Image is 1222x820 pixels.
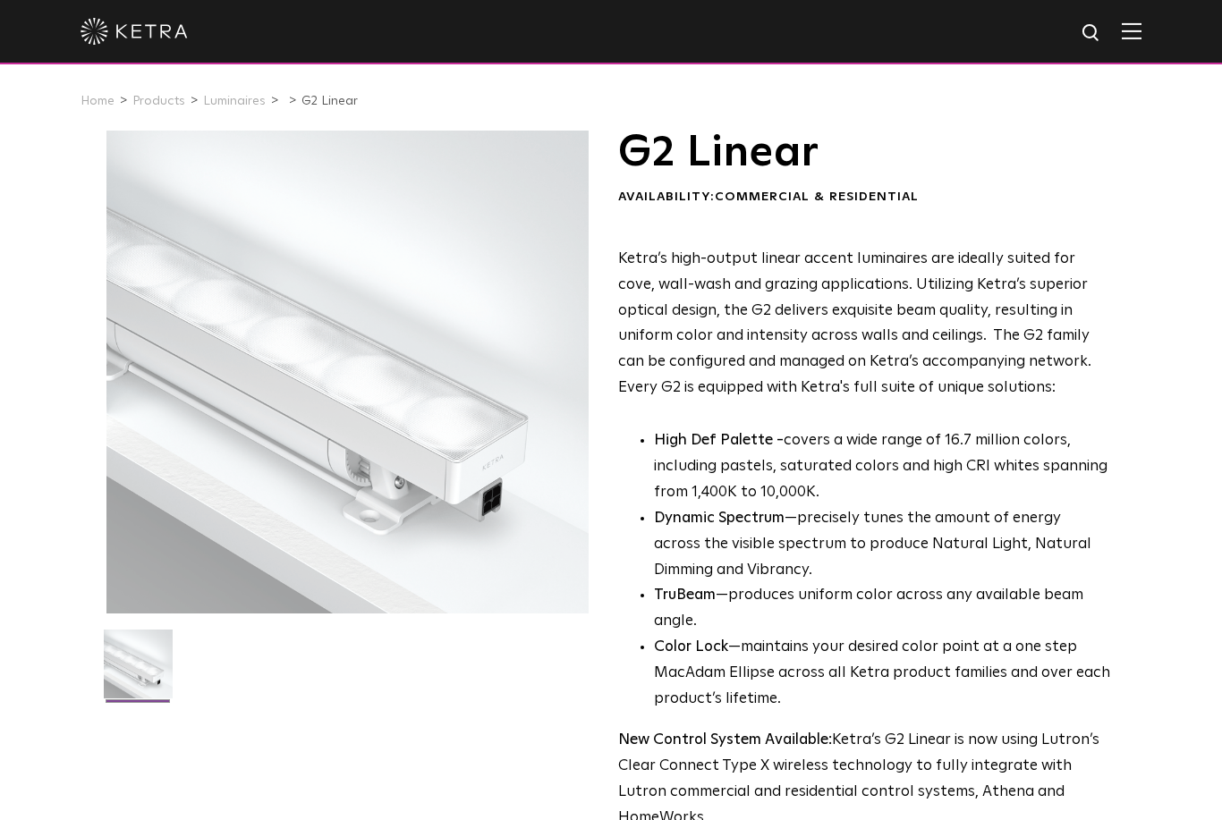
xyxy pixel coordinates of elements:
[654,588,716,603] strong: TruBeam
[132,95,185,107] a: Products
[618,247,1111,402] p: Ketra’s high-output linear accent luminaires are ideally suited for cove, wall-wash and grazing a...
[654,639,728,655] strong: Color Lock
[81,18,188,45] img: ketra-logo-2019-white
[618,131,1111,175] h1: G2 Linear
[1122,22,1141,39] img: Hamburger%20Nav.svg
[715,190,919,203] span: Commercial & Residential
[654,583,1111,635] li: —produces uniform color across any available beam angle.
[301,95,358,107] a: G2 Linear
[654,433,784,448] strong: High Def Palette -
[81,95,115,107] a: Home
[203,95,266,107] a: Luminaires
[1081,22,1103,45] img: search icon
[654,506,1111,584] li: —precisely tunes the amount of energy across the visible spectrum to produce Natural Light, Natur...
[618,732,832,748] strong: New Control System Available:
[654,511,785,526] strong: Dynamic Spectrum
[618,189,1111,207] div: Availability:
[654,635,1111,713] li: —maintains your desired color point at a one step MacAdam Ellipse across all Ketra product famili...
[654,428,1111,506] p: covers a wide range of 16.7 million colors, including pastels, saturated colors and high CRI whit...
[104,630,173,712] img: G2-Linear-2021-Web-Square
